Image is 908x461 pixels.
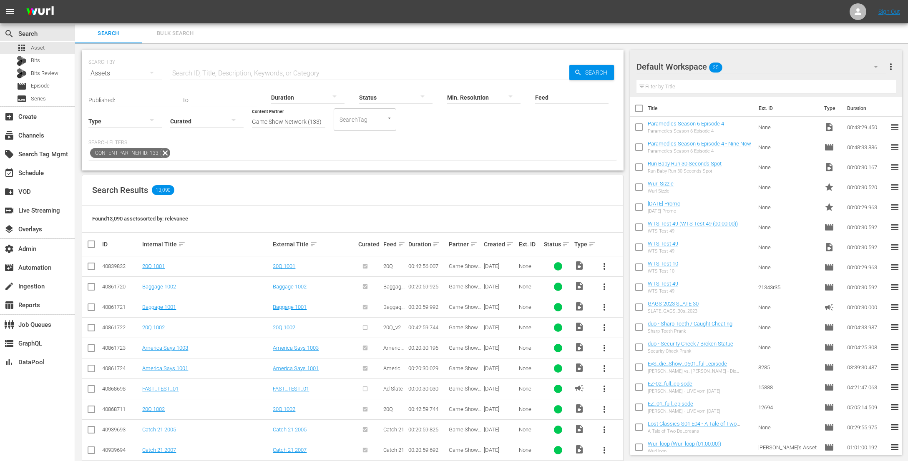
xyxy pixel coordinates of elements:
div: Feed [383,239,406,249]
div: [DATE] [484,283,516,290]
span: Game Show Network [449,283,481,296]
a: Catch 21 2007 [142,447,176,453]
span: 20Q [383,406,393,412]
button: more_vert [594,338,614,358]
span: Video [824,122,834,132]
span: Published: [88,97,115,103]
div: 00:42:59.744 [408,406,446,412]
div: [DATE] [484,406,516,412]
td: 00:00:30.520 [844,177,890,197]
span: reorder [890,382,900,392]
div: [DATE] [484,263,516,269]
span: Game Show Network [449,426,481,439]
span: GraphQL [4,338,14,348]
span: Catch 21 [383,447,404,453]
td: None [755,157,821,177]
td: None [755,137,821,157]
div: Paramedics Season 6 Episode 4 [648,148,751,154]
td: 00:43:29.450 [844,117,890,137]
span: Episode [824,142,834,152]
div: [PERSON_NAME] vs. [PERSON_NAME] - Die Liveshow [648,368,752,374]
div: None [519,324,541,331]
div: None [519,345,541,351]
a: 20Q 1002 [142,406,165,412]
span: Episode [824,442,834,452]
span: Bits [31,56,40,65]
span: reorder [890,262,900,272]
div: None [519,386,541,392]
a: duo - Sharp Teeth / Caught Cheating [648,321,732,327]
td: 05:05:14.509 [844,397,890,417]
a: FAST_TEST_01 [142,386,179,392]
div: None [519,447,541,453]
div: 40868711 [102,406,140,412]
div: Curated [358,241,381,248]
td: None [755,337,821,357]
a: America Says 1001 [273,365,319,371]
span: DataPool [4,357,14,367]
span: reorder [890,422,900,432]
td: None [755,297,821,317]
span: Game Show Network [449,447,481,459]
span: Reports [4,300,14,310]
div: SLATE_GAGS_30s_2023 [648,308,699,314]
div: Partner [449,239,481,249]
img: ans4CAIJ8jUAAAAAAAAAAAAAAAAAAAAAAAAgQb4GAAAAAAAAAAAAAAAAAAAAAAAAJMjXAAAAAAAAAAAAAAAAAAAAAAAAgAT5G... [20,2,60,22]
div: 00:42:59.744 [408,324,446,331]
span: Video [574,281,584,291]
button: more_vert [886,57,896,77]
span: Admin [4,244,14,254]
td: 00:00:30.000 [844,297,890,317]
span: VOD [4,187,14,197]
span: reorder [890,202,900,212]
span: Episode [824,402,834,412]
td: None [755,177,821,197]
span: reorder [890,282,900,292]
th: Title [648,97,754,120]
div: ID [102,241,140,248]
div: Status [544,239,571,249]
button: more_vert [594,297,614,317]
span: Promo [824,202,834,212]
td: 8285 [755,357,821,377]
div: [DATE] [484,386,516,392]
span: more_vert [886,62,896,72]
span: Search [80,29,137,38]
a: EvS_die_Show_0501_full_episode [648,361,727,367]
span: Episode [824,262,834,272]
div: Type [574,239,592,249]
div: 40861723 [102,345,140,351]
span: AD [574,383,584,393]
span: Schedule [4,168,14,178]
span: America Says v2 [383,345,404,357]
td: 00:00:29.963 [844,257,890,277]
span: Episode [824,362,834,372]
span: Video [574,261,584,271]
span: Game Show Network [449,386,481,398]
div: 40868698 [102,386,140,392]
button: more_vert [594,318,614,338]
div: Default Workspace [636,55,885,78]
div: 00:20:59.825 [408,426,446,433]
td: 00:48:33.886 [844,137,890,157]
span: Baggage_v2 [383,304,405,316]
span: reorder [890,402,900,412]
span: sort [178,241,186,248]
span: sort [470,241,478,248]
div: Run Baby Run 30 Seconds Spot [648,168,722,174]
a: Lost Classics S01 E04 - A Tale of Two DeLoreans [648,421,740,433]
span: reorder [890,342,900,352]
div: WTS Test 10 [648,268,678,274]
div: None [519,426,541,433]
a: WTS Test 49 [648,281,678,287]
button: more_vert [594,440,614,460]
a: Baggage 1002 [142,283,176,290]
span: reorder [890,182,900,192]
span: Game Show Network [449,263,481,276]
span: Episode [824,322,834,332]
td: None [755,317,821,337]
span: more_vert [599,302,609,312]
span: apps [17,43,27,53]
a: WTS Test 49 (WTS Test 49 (00:00:00)) [648,220,738,227]
div: [DATE] Promo [648,208,680,214]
